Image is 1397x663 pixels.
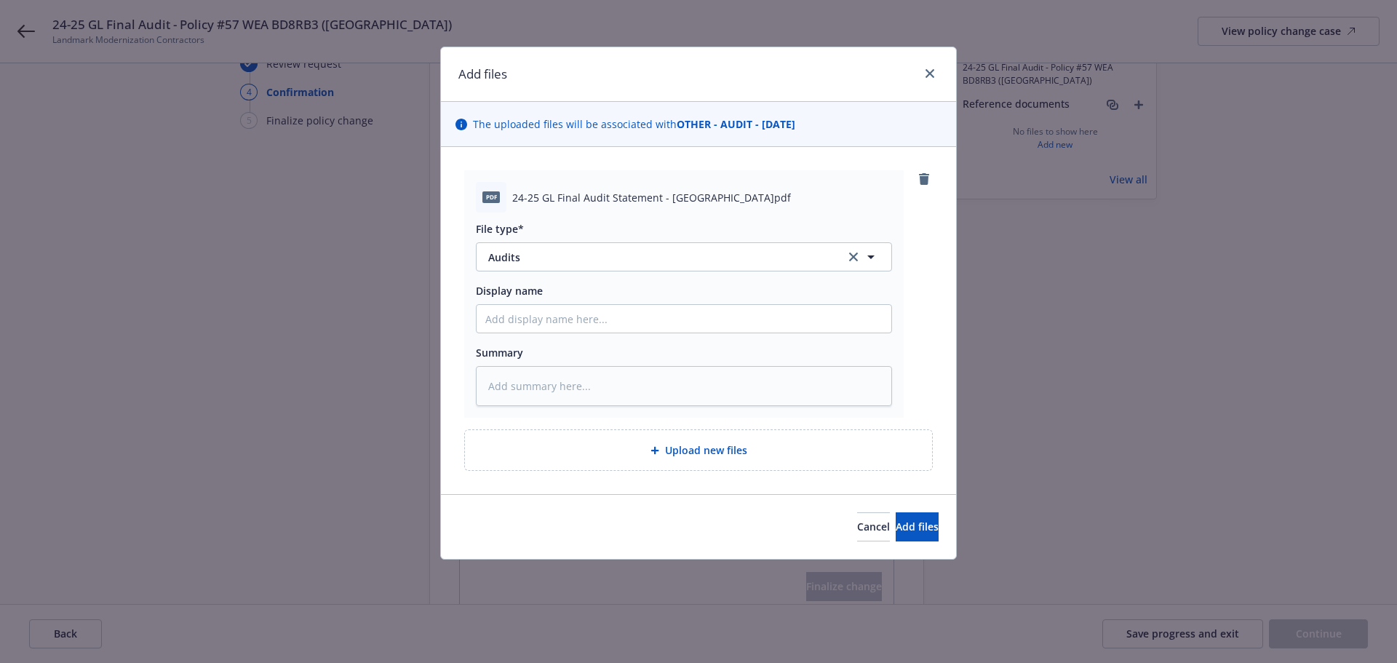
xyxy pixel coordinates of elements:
span: Cancel [857,520,890,533]
span: Display name [476,284,543,298]
span: 24-25 GL Final Audit Statement - [GEOGRAPHIC_DATA]pdf [512,190,791,205]
div: Upload new files [464,429,933,471]
span: pdf [482,191,500,202]
button: Auditsclear selection [476,242,892,271]
a: close [921,65,939,82]
strong: OTHER - AUDIT - [DATE] [677,117,795,131]
span: The uploaded files will be associated with [473,116,795,132]
span: Add files [896,520,939,533]
h1: Add files [458,65,507,84]
input: Add display name here... [477,305,891,333]
button: Add files [896,512,939,541]
span: Summary [476,346,523,360]
span: Audits [488,250,825,265]
a: clear selection [845,248,862,266]
button: Cancel [857,512,890,541]
span: File type* [476,222,524,236]
a: remove [915,170,933,188]
span: Upload new files [665,442,747,458]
